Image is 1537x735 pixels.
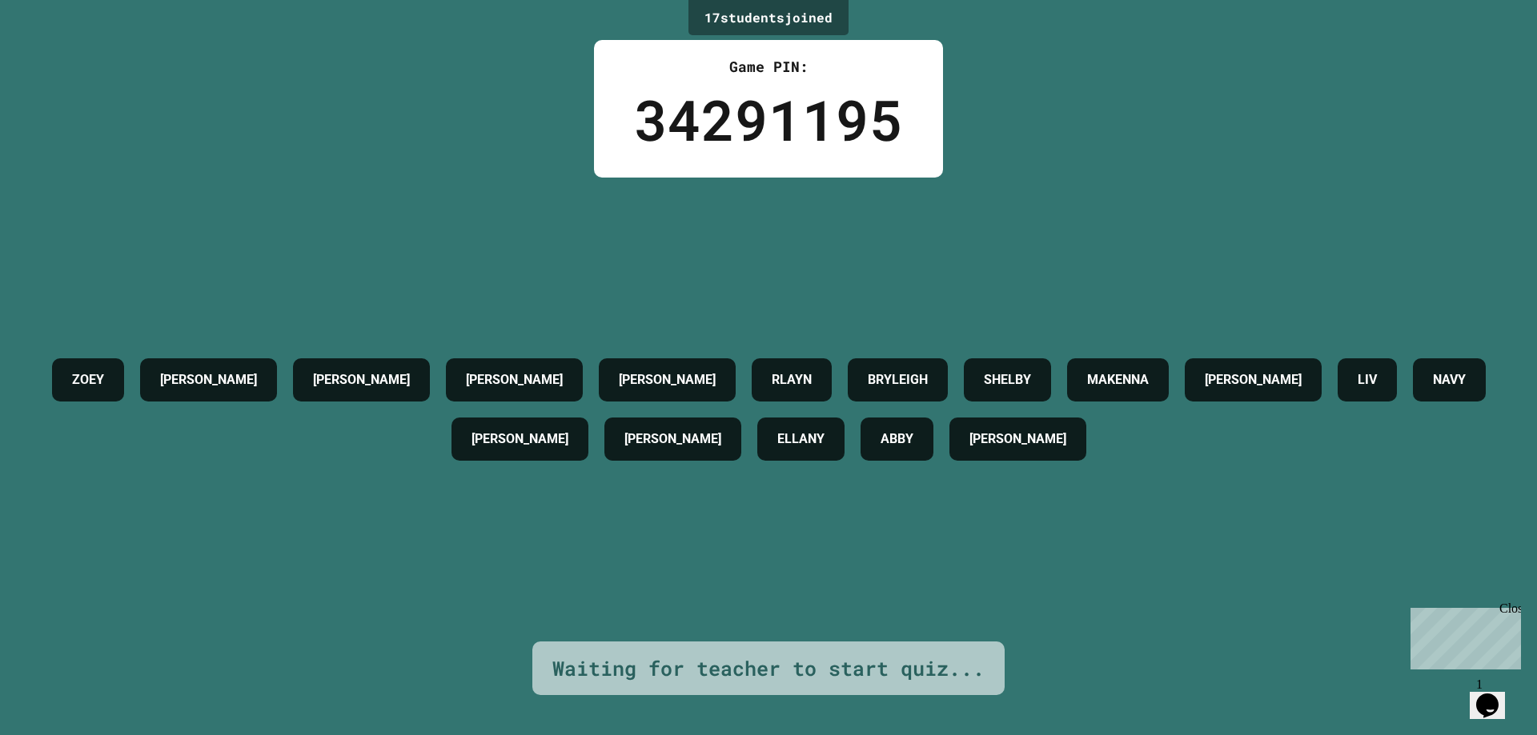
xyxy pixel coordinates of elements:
h4: [PERSON_NAME] [313,370,410,389]
h4: [PERSON_NAME] [619,370,716,389]
div: Game PIN: [634,56,903,78]
h4: ELLANY [777,429,825,449]
h4: [PERSON_NAME] [472,429,568,449]
div: 34291195 [634,78,903,162]
h4: [PERSON_NAME] [969,429,1066,449]
h4: SHELBY [984,370,1031,389]
h4: ABBY [881,429,913,449]
div: Chat with us now!Close [6,6,110,102]
h4: BRYLEIGH [868,370,928,389]
h4: [PERSON_NAME] [160,370,257,389]
h4: [PERSON_NAME] [466,370,563,389]
h4: LIV [1358,370,1377,389]
h4: NAVY [1433,370,1466,389]
iframe: chat widget [1404,601,1521,669]
h4: MAKENNA [1087,370,1149,389]
iframe: chat widget [1470,671,1521,719]
h4: [PERSON_NAME] [624,429,721,449]
h4: ZOEY [72,370,104,389]
div: Waiting for teacher to start quiz... [552,653,985,684]
h4: [PERSON_NAME] [1205,370,1302,389]
h4: RLAYN [772,370,812,389]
